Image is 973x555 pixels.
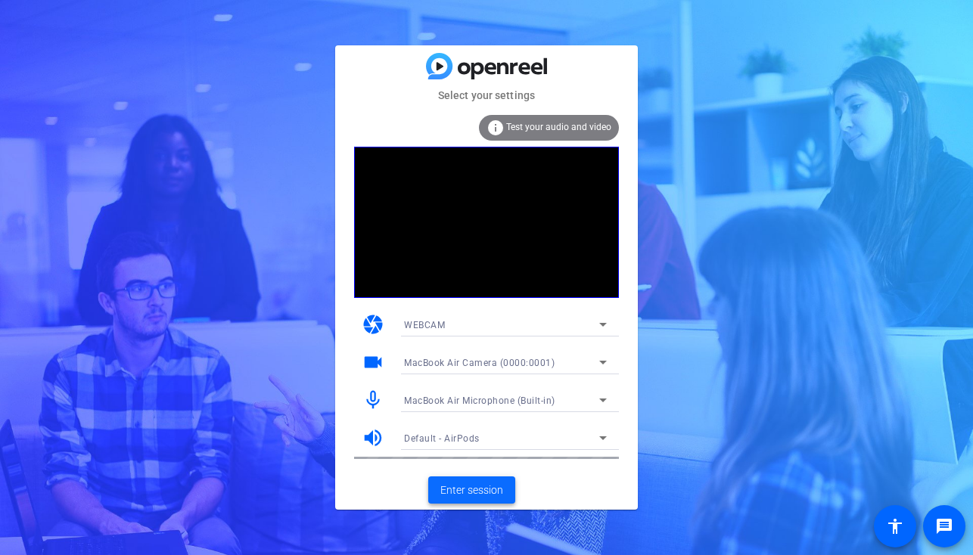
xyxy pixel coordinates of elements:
mat-icon: message [935,517,953,535]
mat-icon: videocam [362,351,384,374]
button: Enter session [428,476,515,504]
mat-icon: accessibility [886,517,904,535]
span: MacBook Air Camera (0000:0001) [404,358,555,368]
img: blue-gradient.svg [426,53,547,79]
mat-card-subtitle: Select your settings [335,87,638,104]
span: Enter session [440,482,503,498]
span: MacBook Air Microphone (Built-in) [404,395,555,406]
span: Test your audio and video [506,122,611,132]
mat-icon: mic_none [362,389,384,411]
mat-icon: camera [362,313,384,336]
span: Default - AirPods [404,433,480,444]
mat-icon: volume_up [362,426,384,449]
mat-icon: info [486,119,505,137]
span: WEBCAM [404,320,445,330]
